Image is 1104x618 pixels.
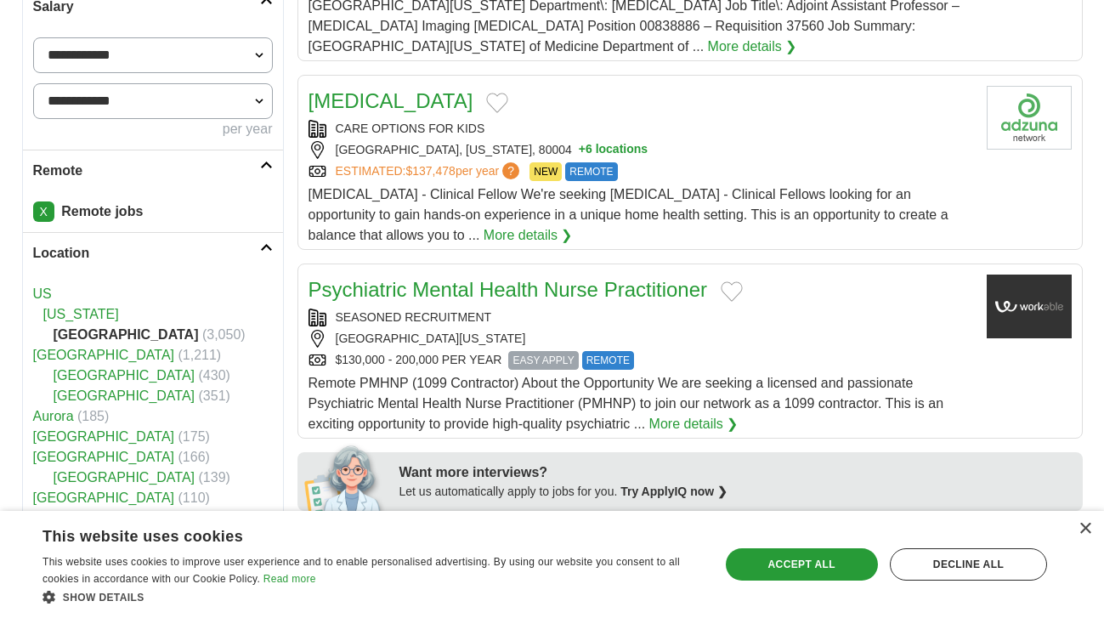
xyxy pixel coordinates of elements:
[987,275,1072,338] img: Seasoned Recruitment logo
[199,388,230,403] span: (351)
[178,429,210,444] span: (175)
[33,429,175,444] a: [GEOGRAPHIC_DATA]
[565,162,617,181] span: REMOTE
[42,556,680,585] span: This website uses cookies to improve user experience and to enable personalised advertising. By u...
[43,307,119,321] a: [US_STATE]
[309,351,973,370] div: $130,000 - 200,000 PER YEAR
[23,150,283,191] a: Remote
[33,286,52,301] a: US
[890,548,1047,581] div: Decline all
[33,161,260,181] h2: Remote
[23,232,283,274] a: Location
[199,368,230,383] span: (430)
[726,548,878,581] div: Accept all
[579,141,648,159] button: +6 locations
[54,327,199,342] strong: [GEOGRAPHIC_DATA]
[178,348,222,362] span: (1,211)
[178,490,210,505] span: (110)
[54,388,195,403] a: [GEOGRAPHIC_DATA]
[486,93,508,113] button: Add to favorite jobs
[1079,523,1091,536] div: Close
[309,120,973,138] div: CARE OPTIONS FOR KIDS
[309,376,944,431] span: Remote PMHNP (1099 Contractor) About the Opportunity We are seeking a licensed and passionate Psy...
[304,443,387,511] img: apply-iq-scientist.png
[484,225,573,246] a: More details ❯
[579,141,586,159] span: +
[582,351,634,370] span: REMOTE
[309,187,948,242] span: [MEDICAL_DATA] - Clinical Fellow We're seeking [MEDICAL_DATA] - Clinical Fellows looking for an o...
[202,327,246,342] span: (3,050)
[199,470,230,485] span: (139)
[33,201,54,222] a: X
[708,37,797,57] a: More details ❯
[54,470,195,485] a: [GEOGRAPHIC_DATA]
[54,368,195,383] a: [GEOGRAPHIC_DATA]
[309,89,473,112] a: [MEDICAL_DATA]
[399,462,1073,483] div: Want more interviews?
[336,310,492,324] a: SEASONED RECRUITMENT
[309,141,973,159] div: [GEOGRAPHIC_DATA], [US_STATE], 80004
[502,162,519,179] span: ?
[42,588,699,605] div: Show details
[508,351,578,370] span: EASY APPLY
[649,414,739,434] a: More details ❯
[399,483,1073,501] div: Let us automatically apply to jobs for you.
[33,243,260,264] h2: Location
[33,119,273,139] div: per year
[42,521,657,547] div: This website uses cookies
[309,330,973,348] div: [GEOGRAPHIC_DATA][US_STATE]
[721,281,743,302] button: Add to favorite jobs
[33,409,74,423] a: Aurora
[405,164,455,178] span: $137,478
[33,450,175,464] a: [GEOGRAPHIC_DATA]
[529,162,562,181] span: NEW
[263,573,316,585] a: Read more, opens a new window
[987,86,1072,150] img: Company logo
[77,409,109,423] span: (185)
[33,348,175,362] a: [GEOGRAPHIC_DATA]
[33,490,175,505] a: [GEOGRAPHIC_DATA]
[61,204,143,218] strong: Remote jobs
[63,592,144,604] span: Show details
[620,485,728,498] a: Try ApplyIQ now ❯
[178,450,210,464] span: (166)
[309,278,708,301] a: Psychiatric Mental Health Nurse Practitioner
[336,162,524,181] a: ESTIMATED:$137,478per year?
